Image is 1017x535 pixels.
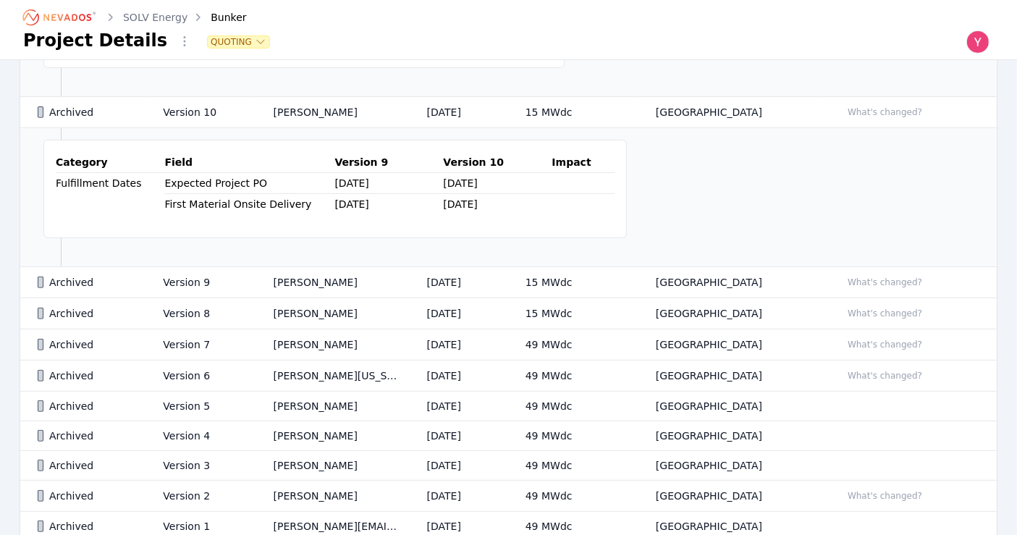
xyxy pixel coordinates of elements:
td: [DATE] [410,97,508,128]
img: Yoni Bennett [966,30,989,54]
tr: ArchivedVersion 8[PERSON_NAME][DATE]15 MWdc[GEOGRAPHIC_DATA]What's changed? [20,298,997,329]
tr: ArchivedVersion 2[PERSON_NAME][DATE]49 MWdc[GEOGRAPHIC_DATA]What's changed? [20,481,997,512]
td: [DATE] [410,267,508,298]
td: [PERSON_NAME] [256,481,410,512]
div: Archived [38,368,138,383]
td: Version 3 [145,451,256,481]
th: Version 10 [443,152,552,173]
td: Version 8 [145,298,256,329]
th: Category [56,152,164,173]
td: [GEOGRAPHIC_DATA] [638,298,824,329]
td: [DATE] [410,361,508,392]
td: 49 MWdc [508,392,638,421]
td: [GEOGRAPHIC_DATA] [638,421,824,451]
td: [PERSON_NAME] [256,267,410,298]
td: Version 4 [145,421,256,451]
div: Archived [38,399,138,413]
button: What's changed? [841,368,929,384]
div: Archived [38,275,138,290]
div: Archived [38,105,138,119]
td: Version 5 [145,392,256,421]
td: Version 9 [145,267,256,298]
td: Version 6 [145,361,256,392]
td: [PERSON_NAME][US_STATE] [256,361,410,392]
td: [DATE] [410,451,508,481]
td: [DATE] [410,421,508,451]
td: 15 MWdc [508,267,638,298]
div: Bunker [190,10,246,25]
button: Quoting [208,36,269,48]
th: Version 9 [334,152,443,173]
td: 49 MWdc [508,329,638,361]
div: Archived [38,306,138,321]
td: 49 MWdc [508,481,638,512]
tr: ArchivedVersion 9[PERSON_NAME][DATE]15 MWdc[GEOGRAPHIC_DATA]What's changed? [20,267,997,298]
td: [DATE] [410,481,508,512]
tr: ArchivedVersion 4[PERSON_NAME][DATE]49 MWdc[GEOGRAPHIC_DATA] [20,421,997,451]
div: Archived [38,429,138,443]
td: 49 MWdc [508,421,638,451]
tr: ArchivedVersion 5[PERSON_NAME][DATE]49 MWdc[GEOGRAPHIC_DATA] [20,392,997,421]
button: What's changed? [841,488,929,504]
td: Expected Project PO [164,173,334,193]
td: [DATE] [443,194,552,215]
tr: ArchivedVersion 6[PERSON_NAME][US_STATE][DATE]49 MWdc[GEOGRAPHIC_DATA]What's changed? [20,361,997,392]
h1: Project Details [23,29,167,52]
td: Version 10 [145,97,256,128]
td: [DATE] [334,194,443,215]
div: Archived [38,519,138,534]
tr: ArchivedVersion 3[PERSON_NAME][DATE]49 MWdc[GEOGRAPHIC_DATA] [20,451,997,481]
td: 15 MWdc [508,97,638,128]
td: 15 MWdc [508,298,638,329]
td: [GEOGRAPHIC_DATA] [638,481,824,512]
td: [PERSON_NAME] [256,298,410,329]
td: [GEOGRAPHIC_DATA] [638,392,824,421]
nav: Breadcrumb [23,6,247,29]
td: Fulfillment Dates [56,173,164,215]
td: First Material Onsite Delivery [164,194,334,214]
button: What's changed? [841,104,929,120]
td: Version 2 [145,481,256,512]
td: [GEOGRAPHIC_DATA] [638,97,824,128]
td: [DATE] [443,173,552,194]
div: Archived [38,458,138,473]
td: [GEOGRAPHIC_DATA] [638,329,824,361]
a: SOLV Energy [123,10,187,25]
tr: ArchivedVersion 10[PERSON_NAME][DATE]15 MWdc[GEOGRAPHIC_DATA]What's changed? [20,97,997,128]
button: What's changed? [841,337,929,353]
button: What's changed? [841,274,929,290]
td: [GEOGRAPHIC_DATA] [638,361,824,392]
td: [PERSON_NAME] [256,97,410,128]
button: What's changed? [841,306,929,321]
td: [DATE] [410,392,508,421]
th: Impact [552,152,614,173]
tr: ArchivedVersion 7[PERSON_NAME][DATE]49 MWdc[GEOGRAPHIC_DATA]What's changed? [20,329,997,361]
td: [PERSON_NAME] [256,329,410,361]
td: [GEOGRAPHIC_DATA] [638,267,824,298]
td: [DATE] [334,173,443,194]
td: 49 MWdc [508,361,638,392]
th: Field [164,152,334,173]
td: [PERSON_NAME] [256,451,410,481]
td: [PERSON_NAME] [256,421,410,451]
td: Version 7 [145,329,256,361]
div: Archived [38,489,138,503]
td: [DATE] [410,298,508,329]
td: 49 MWdc [508,451,638,481]
td: [DATE] [410,329,508,361]
td: [PERSON_NAME] [256,392,410,421]
td: [GEOGRAPHIC_DATA] [638,451,824,481]
div: Archived [38,337,138,352]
